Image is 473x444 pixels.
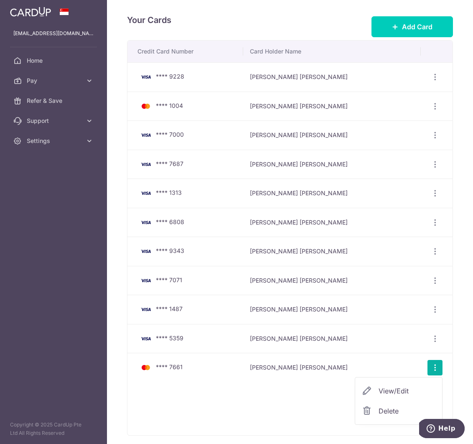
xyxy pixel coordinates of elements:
[243,324,420,353] td: [PERSON_NAME] [PERSON_NAME]
[137,72,154,82] img: Bank Card
[355,381,442,401] a: View/Edit
[243,62,420,92] td: [PERSON_NAME] [PERSON_NAME]
[137,276,154,286] img: Bank Card
[137,217,154,227] img: Bank Card
[10,7,51,17] img: CardUp
[243,353,420,382] td: [PERSON_NAME] [PERSON_NAME]
[27,97,82,105] span: Refer & Save
[243,150,420,179] td: [PERSON_NAME] [PERSON_NAME]
[379,406,435,416] span: Delete
[13,29,94,38] p: [EMAIL_ADDRESS][DOMAIN_NAME]
[137,188,154,198] img: Bank Card
[243,179,420,208] td: [PERSON_NAME] [PERSON_NAME]
[137,130,154,140] img: Bank Card
[127,13,171,27] h4: Your Cards
[137,304,154,314] img: Bank Card
[379,386,435,396] span: View/Edit
[137,101,154,111] img: Bank Card
[402,22,432,32] span: Add Card
[243,41,420,62] th: Card Holder Name
[27,56,82,65] span: Home
[27,117,82,125] span: Support
[19,6,36,13] span: Help
[243,295,420,324] td: [PERSON_NAME] [PERSON_NAME]
[243,92,420,121] td: [PERSON_NAME] [PERSON_NAME]
[243,208,420,237] td: [PERSON_NAME] [PERSON_NAME]
[127,41,243,62] th: Credit Card Number
[355,401,442,421] a: Delete
[137,246,154,256] img: Bank Card
[137,159,154,169] img: Bank Card
[371,16,453,37] button: Add Card
[243,120,420,150] td: [PERSON_NAME] [PERSON_NAME]
[243,266,420,295] td: [PERSON_NAME] [PERSON_NAME]
[243,237,420,266] td: [PERSON_NAME] [PERSON_NAME]
[137,362,154,373] img: Bank Card
[419,419,465,440] iframe: Opens a widget where you can find more information
[137,334,154,344] img: Bank Card
[27,77,82,85] span: Pay
[27,137,82,145] span: Settings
